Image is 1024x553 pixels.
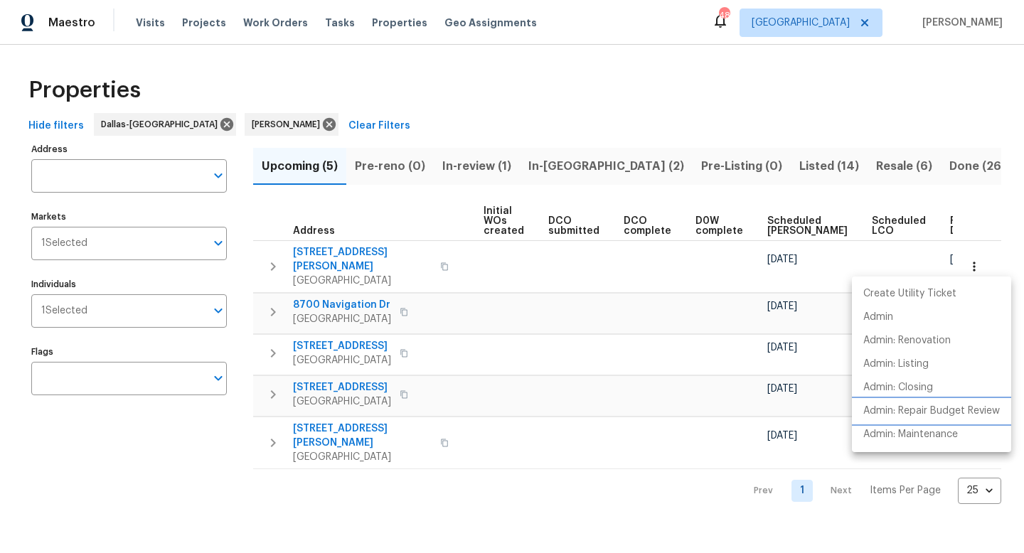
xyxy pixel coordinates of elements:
[863,427,958,442] p: Admin: Maintenance
[863,333,951,348] p: Admin: Renovation
[863,404,1000,419] p: Admin: Repair Budget Review
[863,380,933,395] p: Admin: Closing
[863,357,929,372] p: Admin: Listing
[863,310,893,325] p: Admin
[863,286,956,301] p: Create Utility Ticket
